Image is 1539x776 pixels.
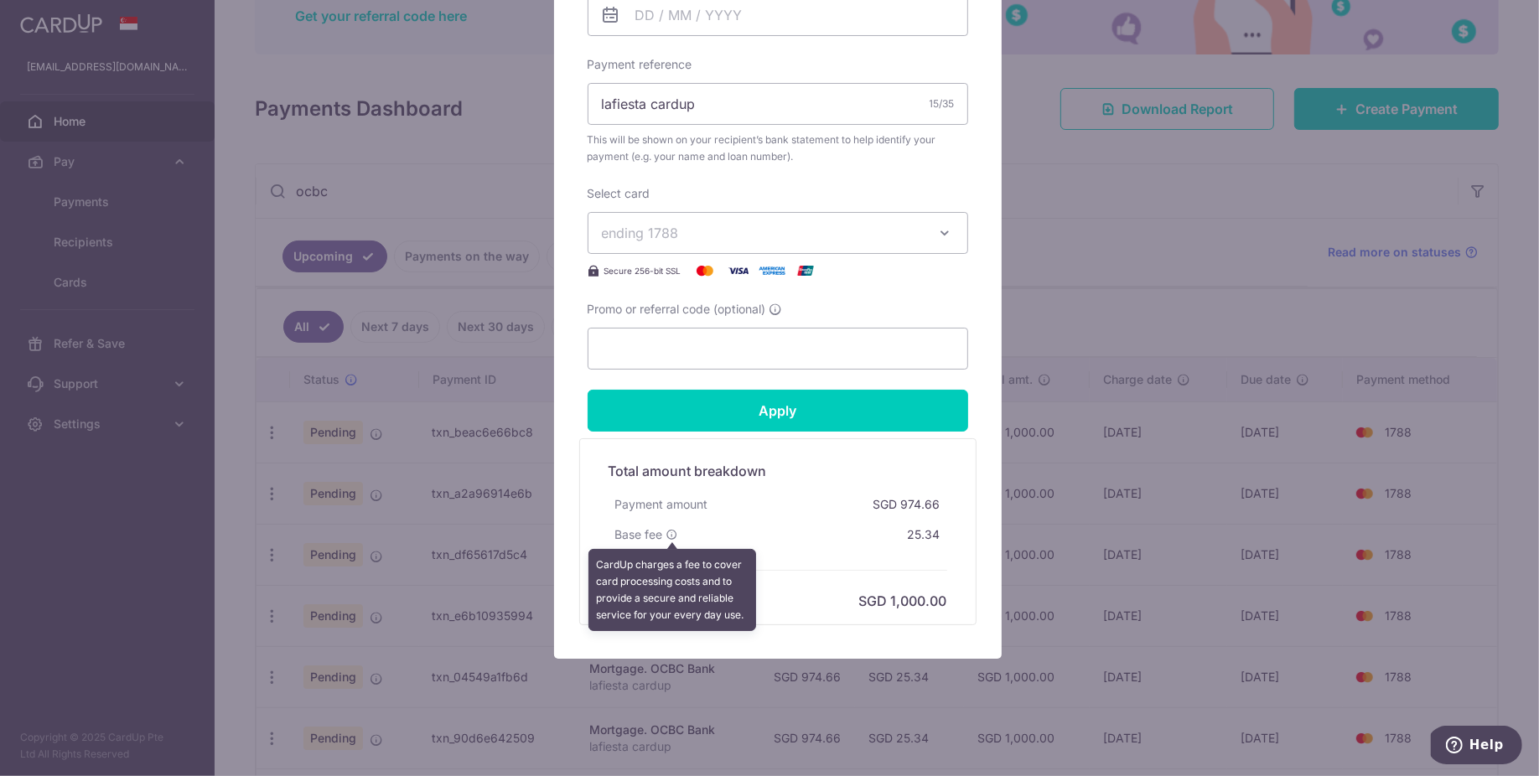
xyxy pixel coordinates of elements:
[789,261,822,281] img: UnionPay
[755,261,789,281] img: American Express
[615,526,663,543] span: Base fee
[688,261,722,281] img: Mastercard
[588,132,968,165] span: This will be shown on your recipient’s bank statement to help identify your payment (e.g. your na...
[930,96,955,112] div: 15/35
[722,261,755,281] img: Visa
[867,489,947,520] div: SGD 974.66
[609,489,715,520] div: Payment amount
[588,549,756,631] div: CardUp charges a fee to cover card processing costs and to provide a secure and reliable service ...
[588,212,968,254] button: ending 1788
[588,185,650,202] label: Select card
[588,301,766,318] span: Promo or referral code (optional)
[1431,726,1522,768] iframe: Opens a widget where you can find more information
[609,461,947,481] h5: Total amount breakdown
[901,520,947,550] div: 25.34
[588,390,968,432] input: Apply
[859,591,947,611] h6: SGD 1,000.00
[588,56,692,73] label: Payment reference
[602,225,679,241] span: ending 1788
[604,264,681,277] span: Secure 256-bit SSL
